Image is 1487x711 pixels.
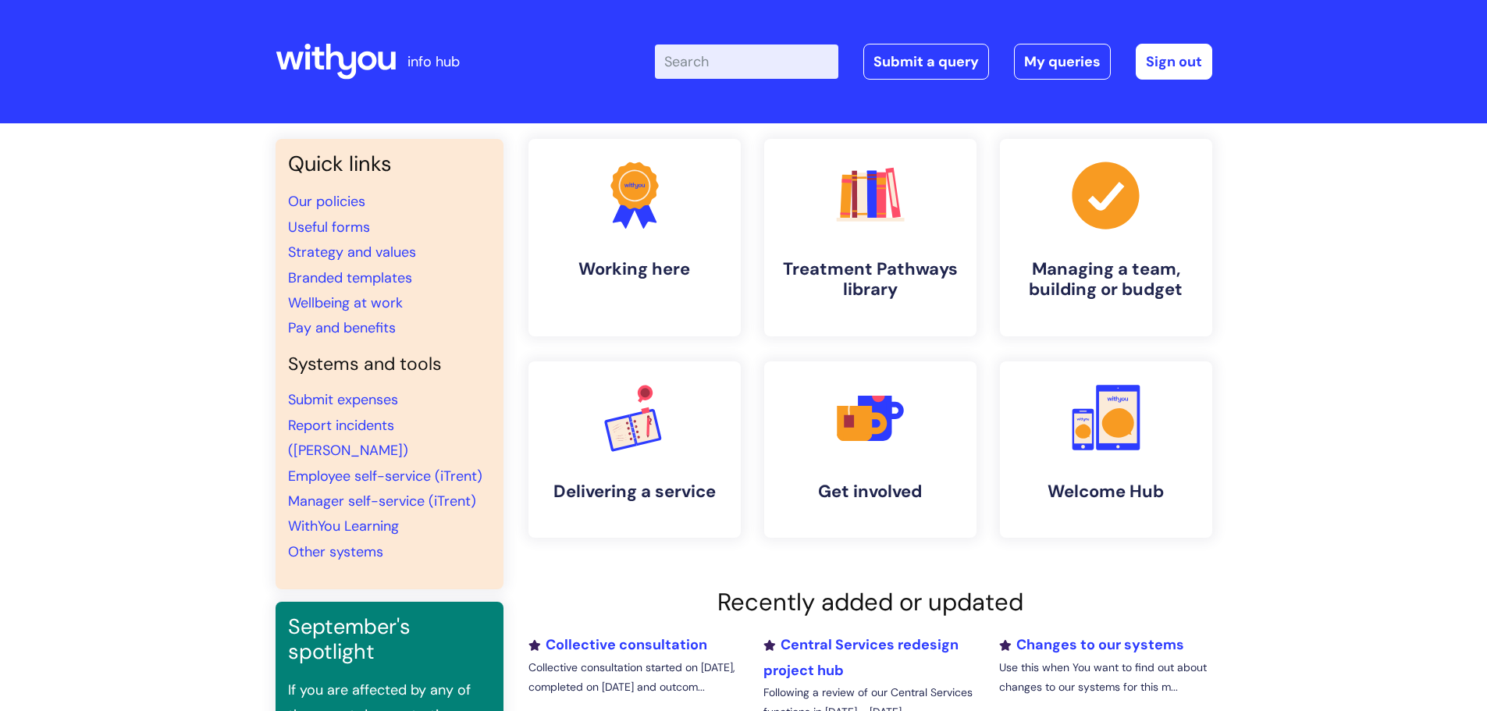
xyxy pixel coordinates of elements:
[288,243,416,261] a: Strategy and values
[288,218,370,236] a: Useful forms
[764,139,977,336] a: Treatment Pathways library
[288,492,476,510] a: Manager self-service (iTrent)
[777,259,964,300] h4: Treatment Pathways library
[999,635,1184,654] a: Changes to our systems
[288,192,365,211] a: Our policies
[528,139,741,336] a: Working here
[528,658,741,697] p: Collective consultation started on [DATE], completed on [DATE] and outcom...
[763,635,959,679] a: Central Services redesign project hub
[288,293,403,312] a: Wellbeing at work
[541,482,728,502] h4: Delivering a service
[528,635,707,654] a: Collective consultation
[288,151,491,176] h3: Quick links
[288,318,396,337] a: Pay and benefits
[541,259,728,279] h4: Working here
[288,390,398,409] a: Submit expenses
[1000,361,1212,538] a: Welcome Hub
[288,467,482,485] a: Employee self-service (iTrent)
[764,361,977,538] a: Get involved
[528,588,1212,617] h2: Recently added or updated
[288,268,412,287] a: Branded templates
[999,658,1211,697] p: Use this when You want to find out about changes to our systems for this m...
[1000,139,1212,336] a: Managing a team, building or budget
[1012,482,1200,502] h4: Welcome Hub
[863,44,989,80] a: Submit a query
[1136,44,1212,80] a: Sign out
[288,416,408,460] a: Report incidents ([PERSON_NAME])
[288,517,399,535] a: WithYou Learning
[288,354,491,375] h4: Systems and tools
[655,44,838,79] input: Search
[1014,44,1111,80] a: My queries
[288,542,383,561] a: Other systems
[1012,259,1200,300] h4: Managing a team, building or budget
[777,482,964,502] h4: Get involved
[528,361,741,538] a: Delivering a service
[407,49,460,74] p: info hub
[288,614,491,665] h3: September's spotlight
[655,44,1212,80] div: | -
